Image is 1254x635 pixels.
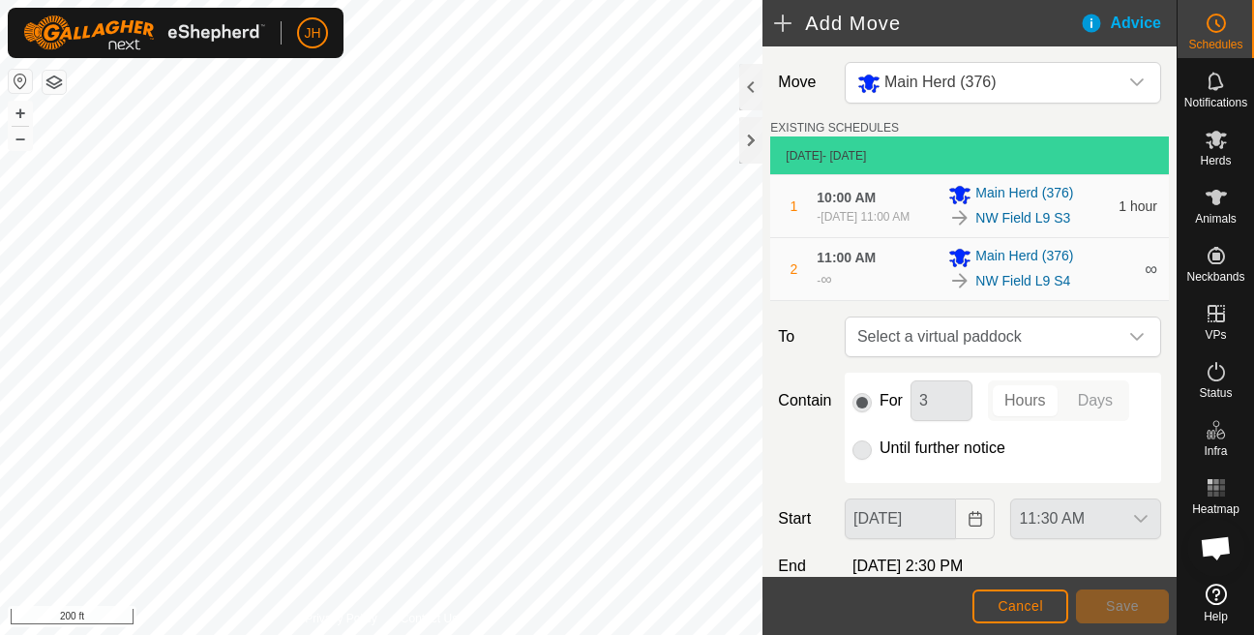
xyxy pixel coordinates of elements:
[305,610,377,627] a: Privacy Policy
[975,208,1070,228] a: NW Field L9 S3
[770,389,837,412] label: Contain
[948,269,971,292] img: To
[401,610,458,627] a: Contact Us
[1195,213,1237,225] span: Animals
[1119,198,1157,214] span: 1 hour
[822,149,866,163] span: - [DATE]
[972,590,1068,623] button: Cancel
[884,74,997,90] span: Main Herd (376)
[1204,445,1227,457] span: Infra
[1200,155,1231,166] span: Herds
[817,208,910,226] div: -
[1192,503,1239,515] span: Heatmap
[1118,63,1156,103] div: dropdown trigger
[975,183,1073,206] span: Main Herd (376)
[821,271,831,287] span: ∞
[770,119,899,136] label: EXISTING SCHEDULES
[1076,590,1169,623] button: Save
[9,70,32,93] button: Reset Map
[1106,598,1139,614] span: Save
[774,12,1079,35] h2: Add Move
[9,127,32,150] button: –
[1199,387,1232,399] span: Status
[852,558,963,574] span: [DATE] 2:30 PM
[975,246,1073,269] span: Main Herd (376)
[850,63,1118,103] span: Main Herd
[770,317,837,357] label: To
[1080,12,1177,35] div: Advice
[821,210,910,224] span: [DATE] 11:00 AM
[948,206,971,229] img: To
[1118,317,1156,356] div: dropdown trigger
[975,271,1070,291] a: NW Field L9 S4
[880,393,903,408] label: For
[790,261,797,277] span: 2
[850,317,1118,356] span: Select a virtual paddock
[43,71,66,94] button: Map Layers
[770,555,837,578] label: End
[790,198,797,214] span: 1
[770,507,837,530] label: Start
[1184,97,1247,108] span: Notifications
[23,15,265,50] img: Gallagher Logo
[9,102,32,125] button: +
[1178,576,1254,630] a: Help
[1186,271,1244,283] span: Neckbands
[1145,259,1157,279] span: ∞
[1204,611,1228,622] span: Help
[817,250,876,265] span: 11:00 AM
[770,62,837,104] label: Move
[1205,329,1226,341] span: VPs
[1188,39,1242,50] span: Schedules
[998,598,1043,614] span: Cancel
[880,440,1005,456] label: Until further notice
[956,499,995,539] button: Choose Date
[1187,519,1245,577] div: Open chat
[817,268,831,291] div: -
[304,23,320,44] span: JH
[786,149,822,163] span: [DATE]
[817,190,876,205] span: 10:00 AM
